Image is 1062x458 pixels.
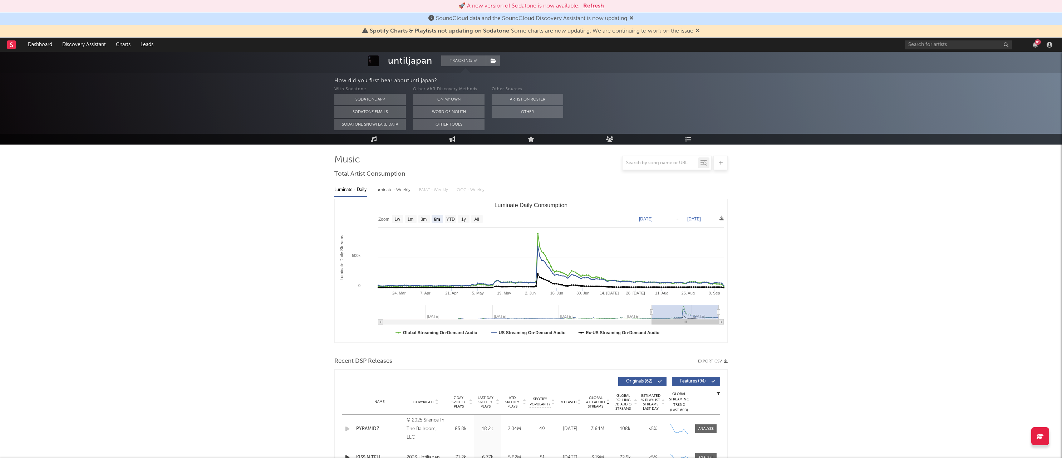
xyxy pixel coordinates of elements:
[1033,42,1038,48] button: 81
[374,184,412,196] div: Luminate - Weekly
[370,28,693,34] span: : Some charts are now updating. We are continuing to work on the issue
[530,396,551,407] span: Spotify Popularity
[560,400,576,404] span: Released
[583,2,604,10] button: Refresh
[356,425,403,433] a: PYRAMIDZ
[687,216,701,221] text: [DATE]
[413,85,485,94] div: Other A&R Discovery Methods
[392,291,406,295] text: 24. Mar
[413,119,485,130] button: Other Tools
[413,94,485,105] button: On My Own
[586,425,610,433] div: 3.64M
[395,217,400,222] text: 1w
[503,396,522,409] span: ATD Spotify Plays
[503,425,526,433] div: 2.04M
[446,217,455,222] text: YTD
[403,330,477,335] text: Global Streaming On-Demand Audio
[474,217,479,222] text: All
[497,291,511,295] text: 19. May
[655,291,668,295] text: 11. Aug
[709,291,720,295] text: 8. Sep
[695,28,700,34] span: Dismiss
[550,291,563,295] text: 16. Jun
[677,379,709,384] span: Features ( 94 )
[639,216,653,221] text: [DATE]
[413,400,434,404] span: Copyright
[623,379,656,384] span: Originals ( 62 )
[1035,39,1041,45] div: 81
[641,425,665,433] div: <5%
[461,217,466,222] text: 1y
[682,291,695,295] text: 25. Aug
[436,16,627,21] span: SoundCloud data and the SoundCloud Discovery Assistant is now updating
[675,216,679,221] text: →
[339,235,344,280] text: Luminate Daily Streams
[495,202,568,208] text: Luminate Daily Consumption
[576,291,589,295] text: 30. Jun
[600,291,619,295] text: 14. [DATE]
[352,253,360,258] text: 500k
[421,217,427,222] text: 3m
[905,40,1012,49] input: Search for artists
[334,94,406,105] button: Sodatone App
[441,55,486,66] button: Tracking
[476,425,499,433] div: 18.2k
[136,38,158,52] a: Leads
[449,425,472,433] div: 85.8k
[530,425,555,433] div: 49
[613,394,633,411] span: Global Rolling 7D Audio Streams
[408,217,414,222] text: 1m
[420,291,431,295] text: 7. Apr
[334,106,406,118] button: Sodatone Emails
[23,38,57,52] a: Dashboard
[613,425,637,433] div: 108k
[388,55,432,66] div: untiljapan
[378,217,389,222] text: Zoom
[492,85,563,94] div: Other Sources
[407,416,446,442] div: © 2025 Silence In The Ballroom, LLC
[558,425,582,433] div: [DATE]
[335,199,727,342] svg: Luminate Daily Consumption
[334,170,405,179] span: Total Artist Consumption
[111,38,136,52] a: Charts
[492,94,563,105] button: Artist on Roster
[449,396,468,409] span: 7 Day Spotify Plays
[356,399,403,405] div: Name
[334,85,406,94] div: With Sodatone
[623,160,698,166] input: Search by song name or URL
[458,2,580,10] div: 🚀 A new version of Sodatone is now available.
[626,291,645,295] text: 28. [DATE]
[586,330,660,335] text: Ex-US Streaming On-Demand Audio
[525,291,536,295] text: 2. Jun
[672,377,720,386] button: Features(94)
[586,396,605,409] span: Global ATD Audio Streams
[334,119,406,130] button: Sodatone Snowflake Data
[413,106,485,118] button: Word Of Mouth
[445,291,458,295] text: 21. Apr
[618,377,667,386] button: Originals(62)
[668,391,690,413] div: Global Streaming Trend (Last 60D)
[370,28,509,34] span: Spotify Charts & Playlists not updating on Sodatone
[698,359,728,364] button: Export CSV
[434,217,440,222] text: 6m
[472,291,484,295] text: 5. May
[492,106,563,118] button: Other
[334,357,392,366] span: Recent DSP Releases
[629,16,634,21] span: Dismiss
[641,394,660,411] span: Estimated % Playlist Streams Last Day
[334,77,1062,85] div: How did you first hear about untiljapan ?
[358,283,360,288] text: 0
[57,38,111,52] a: Discovery Assistant
[334,184,367,196] div: Luminate - Daily
[476,396,495,409] span: Last Day Spotify Plays
[499,330,566,335] text: US Streaming On-Demand Audio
